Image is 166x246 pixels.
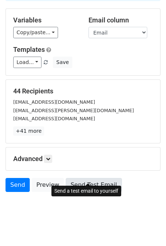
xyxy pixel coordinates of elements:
div: Send a test email to yourself [51,186,121,196]
small: [EMAIL_ADDRESS][PERSON_NAME][DOMAIN_NAME] [13,108,134,113]
small: [EMAIL_ADDRESS][DOMAIN_NAME] [13,116,95,121]
a: Preview [32,178,64,192]
a: Templates [13,46,45,53]
div: Віджет чату [129,211,166,246]
button: Save [53,57,72,68]
a: Load... [13,57,41,68]
a: Send [6,178,30,192]
h5: Advanced [13,155,153,163]
a: +41 more [13,126,44,136]
h5: Email column [89,16,153,24]
iframe: Chat Widget [129,211,166,246]
h5: Variables [13,16,77,24]
h5: 44 Recipients [13,87,153,95]
a: Send Test Email [66,178,122,192]
small: [EMAIL_ADDRESS][DOMAIN_NAME] [13,99,95,105]
a: Copy/paste... [13,27,58,38]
